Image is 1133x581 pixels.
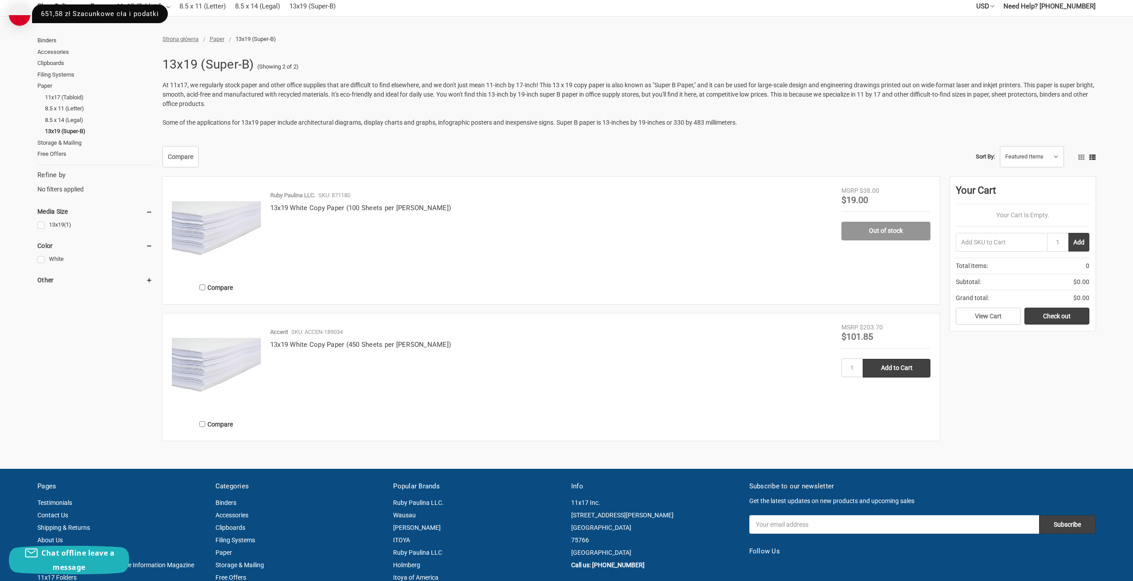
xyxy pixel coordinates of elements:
[841,331,873,342] span: $101.85
[956,261,988,271] span: Total Items:
[37,46,153,58] a: Accessories
[37,206,153,217] h5: Media Size
[1039,515,1096,534] input: Subscribe
[199,284,205,290] input: Compare
[236,36,276,42] span: 13x19 (Super-B)
[162,81,1094,107] span: At 11x17, we regularly stock paper and other office supplies that are difficult to find elsewhere...
[37,512,68,519] a: Contact Us
[37,219,153,231] a: 13x19
[393,561,420,569] a: Holmberg
[215,549,232,556] a: Paper
[45,126,153,137] a: 13x19 (Super-B)
[172,280,261,295] label: Compare
[956,233,1047,252] input: Add SKU to Cart
[1073,277,1089,287] span: $0.00
[393,499,444,506] a: Ruby Paulina LLC.
[172,417,261,431] label: Compare
[863,359,930,378] input: Add to Cart
[37,35,153,46] a: Binders
[162,146,199,167] a: Compare
[45,114,153,126] a: 8.5 x 14 (Legal)
[162,36,199,42] a: Strona główna
[37,170,153,194] div: No filters applied
[162,53,254,76] h1: 13x19 (Super-B)
[1068,233,1089,252] button: Add
[749,515,1039,534] input: Your email address
[270,204,451,212] a: 13x19 White Copy Paper (100 Sheets per [PERSON_NAME])
[841,195,868,205] span: $19.00
[270,328,288,337] p: Accent
[393,549,442,556] a: Ruby Paulina LLC
[37,481,206,492] h5: Pages
[976,150,995,163] label: Sort By:
[210,36,224,42] a: Paper
[257,62,299,71] span: (Showing 2 of 2)
[749,546,1096,557] h5: Follow Us
[45,103,153,114] a: 8.5 x 11 (Letter)
[215,524,245,531] a: Clipboards
[37,499,72,506] a: Testimonials
[571,561,645,569] a: Call us: [PHONE_NUMBER]
[749,481,1096,492] h5: Subscribe to our newsletter
[215,574,246,581] a: Free Offers
[860,324,883,331] span: $203.70
[860,187,879,194] span: $38.00
[199,421,205,427] input: Compare
[841,186,858,195] div: MSRP
[9,546,129,574] button: Chat offline leave a message
[841,222,930,240] a: Out of stock
[37,536,63,544] a: About Us
[749,496,1096,506] p: Get the latest updates on new products and upcoming sales
[1073,293,1089,303] span: $0.00
[393,512,416,519] a: Wausau
[37,137,153,149] a: Storage & Mailing
[291,328,343,337] p: SKU: ACCEN-189034
[9,4,30,26] img: duty and tax information for Poland
[37,80,153,92] a: Paper
[571,481,740,492] h5: Info
[393,536,410,544] a: ITOYA
[215,499,236,506] a: Binders
[393,481,562,492] h5: Popular Brands
[172,323,261,412] img: 13x19 White Copy Paper (450 Sheets per Ream)
[37,524,90,531] a: Shipping & Returns
[956,277,981,287] span: Subtotal:
[215,481,384,492] h5: Categories
[1024,308,1089,325] a: Check out
[64,221,71,228] span: (1)
[37,148,153,160] a: Free Offers
[215,536,255,544] a: Filing Systems
[956,308,1021,325] a: View Cart
[37,275,153,285] h5: Other
[571,496,740,559] address: 11x17 Inc. [STREET_ADDRESS][PERSON_NAME] [GEOGRAPHIC_DATA] 75766 [GEOGRAPHIC_DATA]
[172,186,261,275] img: 13x19 White Copy Paper (100 Sheets per Ream)
[270,341,451,349] a: 13x19 White Copy Paper (450 Sheets per [PERSON_NAME])
[162,119,737,126] span: Some of the applications for 13x19 paper include architectural diagrams, display charts and graph...
[37,253,153,265] a: White
[37,240,153,251] h5: Color
[37,57,153,69] a: Clipboards
[32,4,168,23] div: 651,58 zł Szacunkowe cła i podatki
[37,170,153,180] h5: Refine by
[393,574,439,581] a: Itoya of America
[393,524,441,531] a: [PERSON_NAME]
[45,92,153,103] a: 11x17 (Tabloid)
[1086,261,1089,271] span: 0
[956,293,989,303] span: Grand total:
[841,323,858,332] div: MSRP
[37,69,153,81] a: Filing Systems
[318,191,350,200] p: SKU: 871180
[270,191,315,200] p: Ruby Paulina LLC.
[37,574,77,581] a: 11x17 Folders
[956,183,1089,204] div: Your Cart
[956,211,1089,220] p: Your Cart Is Empty.
[215,561,264,569] a: Storage & Mailing
[215,512,248,519] a: Accessories
[41,548,114,572] span: Chat offline leave a message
